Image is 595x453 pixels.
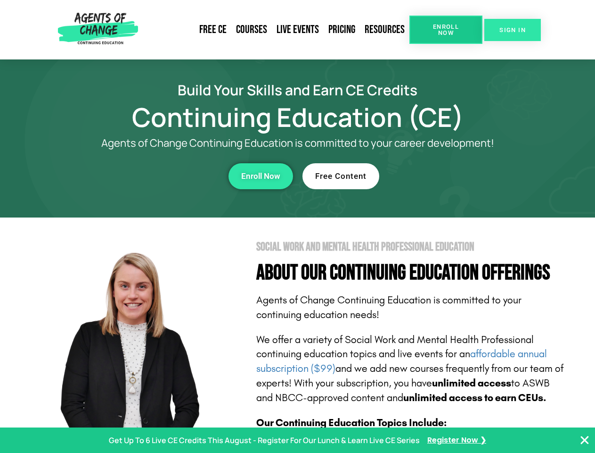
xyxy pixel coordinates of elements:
span: Free Content [315,172,367,180]
a: Free CE [195,19,231,41]
h2: Social Work and Mental Health Professional Education [256,241,566,253]
button: Close Banner [579,435,590,446]
span: Agents of Change Continuing Education is committed to your continuing education needs! [256,294,522,321]
h2: Build Your Skills and Earn CE Credits [29,83,566,97]
a: Enroll Now [228,163,293,189]
h4: About Our Continuing Education Offerings [256,262,566,284]
span: Enroll Now [241,172,280,180]
span: Enroll Now [424,24,467,36]
b: unlimited access [432,377,511,389]
a: Resources [360,19,409,41]
a: Free Content [302,163,379,189]
a: SIGN IN [484,19,541,41]
a: Register Now ❯ [427,434,486,447]
span: SIGN IN [499,27,526,33]
h1: Continuing Education (CE) [29,106,566,128]
a: Live Events [272,19,324,41]
p: We offer a variety of Social Work and Mental Health Professional continuing education topics and ... [256,333,566,405]
p: Get Up To 6 Live CE Credits This August - Register For Our Lunch & Learn Live CE Series [109,434,420,447]
a: Courses [231,19,272,41]
a: Pricing [324,19,360,41]
nav: Menu [142,19,409,41]
b: unlimited access to earn CEUs. [403,392,546,404]
a: Enroll Now [409,16,482,44]
p: Agents of Change Continuing Education is committed to your career development! [67,137,529,149]
b: Our Continuing Education Topics Include: [256,417,447,429]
